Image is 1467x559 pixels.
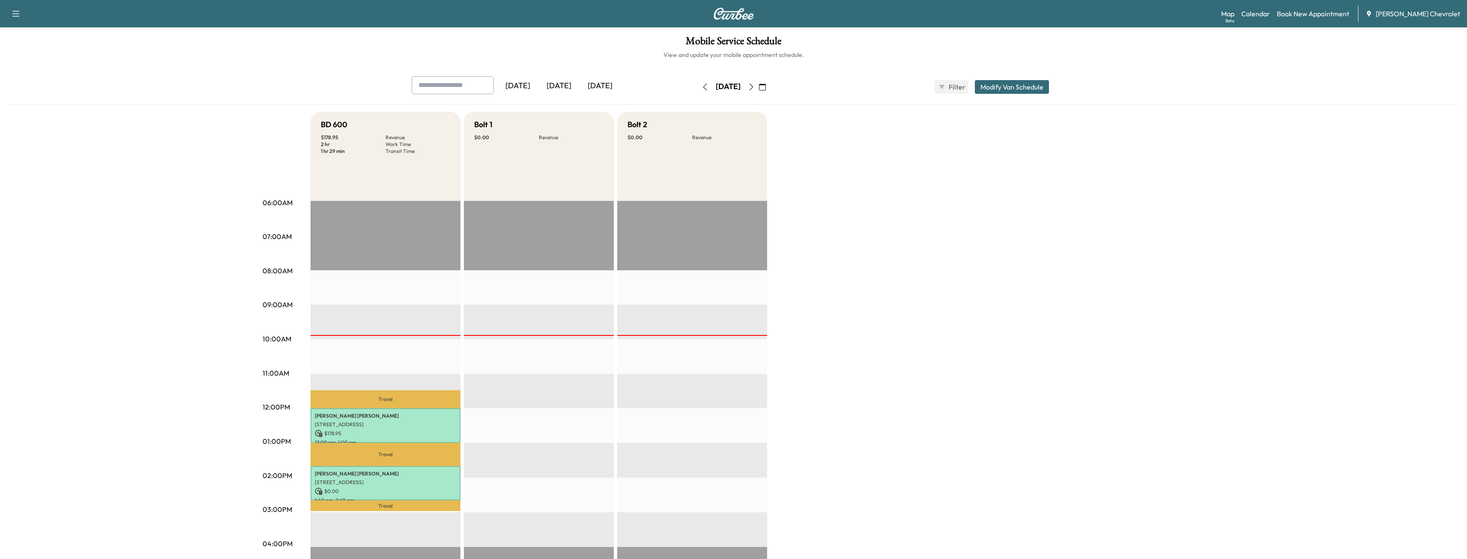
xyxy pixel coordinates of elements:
p: $ 0.00 [315,487,456,495]
h5: BD 600 [321,119,347,131]
h1: Mobile Service Schedule [9,36,1458,51]
a: MapBeta [1221,9,1234,19]
p: Work Time [385,141,450,148]
div: [DATE] [497,76,538,96]
p: $ 0.00 [474,134,539,141]
button: Modify Van Schedule [975,80,1049,94]
p: [PERSON_NAME] [PERSON_NAME] [315,413,456,419]
div: Beta [1225,18,1234,24]
p: 02:00PM [263,470,292,481]
p: [STREET_ADDRESS] [315,479,456,486]
img: Curbee Logo [713,8,754,20]
p: Transit Time [385,148,450,155]
p: 09:00AM [263,299,293,310]
p: Revenue [539,134,604,141]
p: 03:00PM [263,504,292,514]
p: Revenue [385,134,450,141]
span: Filter [949,82,964,92]
p: $ 178.95 [321,134,385,141]
h5: Bolt 2 [627,119,647,131]
p: [PERSON_NAME] [PERSON_NAME] [315,470,456,477]
p: 1:40 pm - 2:40 pm [315,497,456,504]
p: 04:00PM [263,538,293,549]
p: Revenue [692,134,757,141]
p: Travel [311,500,460,511]
p: 08:00AM [263,266,293,276]
p: Travel [311,390,460,408]
p: 06:00AM [263,197,293,208]
p: 11:00AM [263,368,289,378]
p: $ 0.00 [627,134,692,141]
a: Calendar [1241,9,1270,19]
p: 01:00PM [263,436,291,446]
p: Travel [311,443,460,466]
p: 12:00PM [263,402,290,412]
div: [DATE] [580,76,621,96]
button: Filter [935,80,968,94]
span: [PERSON_NAME] Chevrolet [1376,9,1460,19]
p: 12:00 pm - 1:00 pm [315,439,456,446]
a: Book New Appointment [1277,9,1349,19]
p: 07:00AM [263,231,292,242]
h5: Bolt 1 [474,119,493,131]
div: [DATE] [538,76,580,96]
p: 10:00AM [263,334,291,344]
h6: View and update your mobile appointment schedule. [9,51,1458,59]
div: [DATE] [716,81,741,92]
p: 2 hr [321,141,385,148]
p: 1 hr 29 min [321,148,385,155]
p: [STREET_ADDRESS] [315,421,456,428]
p: $ 178.95 [315,430,456,437]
